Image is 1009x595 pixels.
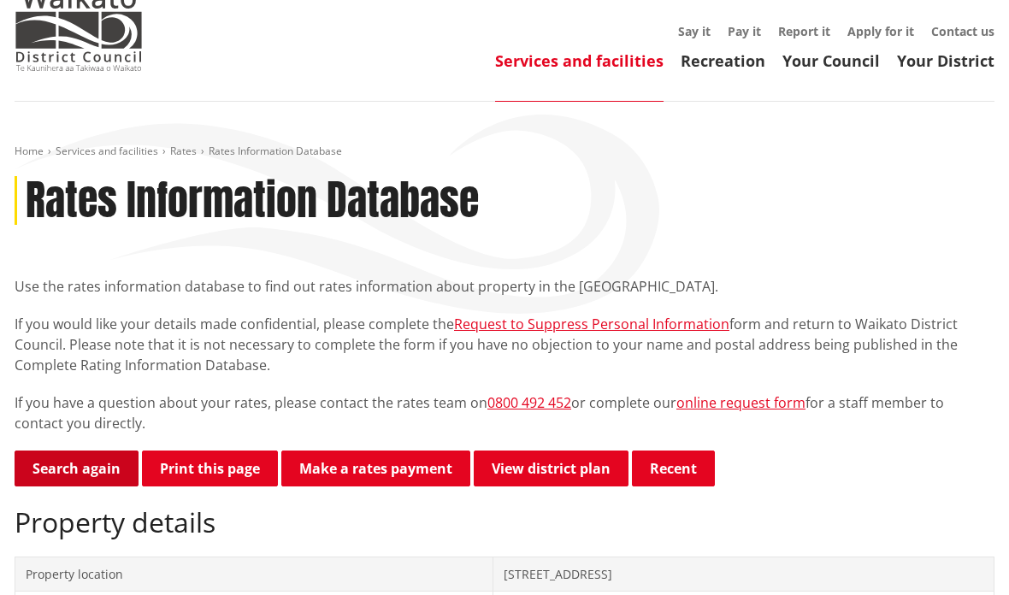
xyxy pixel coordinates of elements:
[15,507,994,539] h2: Property details
[281,451,470,487] a: Make a rates payment
[15,315,994,376] p: If you would like your details made confidential, please complete the form and return to Waikato ...
[782,51,880,72] a: Your Council
[847,24,914,40] a: Apply for it
[487,394,571,413] a: 0800 492 452
[56,144,158,159] a: Services and facilities
[15,277,994,297] p: Use the rates information database to find out rates information about property in the [GEOGRAPHI...
[495,51,664,72] a: Services and facilities
[493,557,994,592] td: [STREET_ADDRESS]
[15,145,994,160] nav: breadcrumb
[930,523,992,585] iframe: Messenger Launcher
[26,177,479,227] h1: Rates Information Database
[209,144,342,159] span: Rates Information Database
[931,24,994,40] a: Contact us
[474,451,628,487] a: View district plan
[678,24,711,40] a: Say it
[454,315,729,334] a: Request to Suppress Personal Information
[15,393,994,434] p: If you have a question about your rates, please contact the rates team on or complete our for a s...
[15,557,493,592] td: Property location
[897,51,994,72] a: Your District
[170,144,197,159] a: Rates
[15,451,139,487] a: Search again
[728,24,761,40] a: Pay it
[681,51,765,72] a: Recreation
[632,451,715,487] button: Recent
[676,394,805,413] a: online request form
[778,24,830,40] a: Report it
[142,451,278,487] button: Print this page
[15,144,44,159] a: Home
